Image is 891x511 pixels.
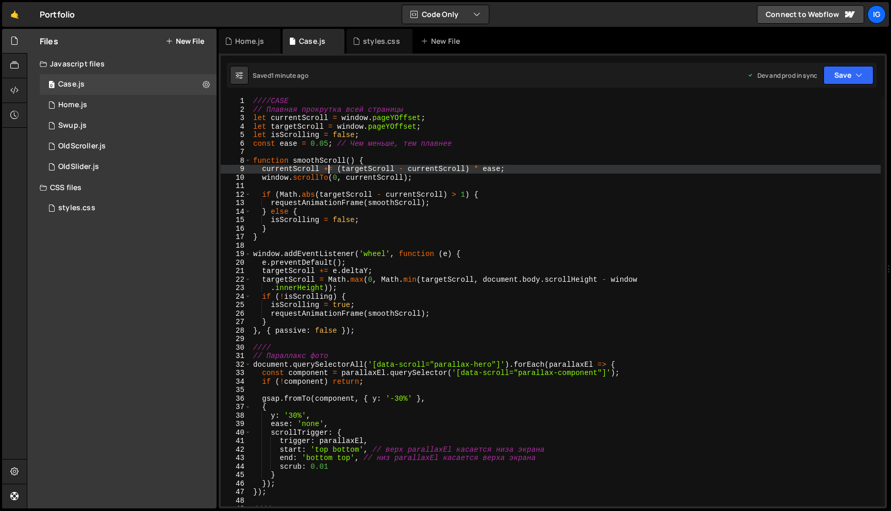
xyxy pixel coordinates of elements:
div: styles.css [58,203,95,213]
div: 31 [221,352,251,361]
div: Saved [253,71,308,80]
button: New File [166,37,204,45]
div: 34 [221,378,251,386]
div: 25 [221,301,251,310]
a: Connect to Webflow [757,5,864,24]
div: 18 [221,242,251,250]
div: New File [421,36,464,46]
div: Home.js [235,36,264,46]
div: 47 [221,488,251,497]
div: 36 [221,395,251,403]
div: Swup.js [58,121,87,130]
div: 8 [221,157,251,165]
div: 26 [221,310,251,318]
div: 32 [221,361,251,369]
div: Case.js [58,80,85,89]
div: 1 minute ago [271,71,308,80]
div: 2 [221,106,251,114]
div: 33 [221,369,251,378]
div: 24 [221,293,251,301]
div: 45 [221,471,251,480]
div: 40 [221,429,251,437]
div: Home.js [58,100,87,110]
div: 7 [221,148,251,157]
div: 42 [221,446,251,454]
div: 48 [221,497,251,505]
div: 29 [221,335,251,344]
div: 14577/44352.css [40,198,217,218]
a: 🤙 [2,2,27,27]
div: 20 [221,259,251,267]
button: Save [823,66,873,84]
div: 39 [221,420,251,429]
button: Code Only [402,5,489,24]
div: 6 [221,140,251,148]
div: 14577/44646.js [40,136,217,157]
div: 14577/44847.js [40,115,217,136]
div: 14577/44602.js [40,157,217,177]
div: 41 [221,437,251,446]
div: 14 [221,208,251,216]
div: Javascript files [27,54,217,74]
div: 30 [221,344,251,352]
div: Portfolio [40,8,75,21]
div: 4 [221,123,251,131]
div: OldScroller.js [58,142,106,151]
div: styles.css [363,36,400,46]
div: OldSlider.js [58,162,99,172]
div: 37 [221,403,251,412]
div: 3 [221,114,251,123]
div: 17 [221,233,251,242]
div: 10 [221,174,251,182]
div: CSS files [27,177,217,198]
div: 15 [221,216,251,225]
div: Case.js [299,36,325,46]
div: 13 [221,199,251,208]
a: Ig [867,5,886,24]
div: 5 [221,131,251,140]
div: 27 [221,318,251,327]
div: 14577/44747.js [40,95,217,115]
div: 22 [221,276,251,284]
span: 0 [48,81,55,90]
div: 12 [221,191,251,199]
div: 38 [221,412,251,420]
div: 14577/37696.js [40,74,217,95]
div: 16 [221,225,251,233]
div: Dev and prod in sync [747,71,817,80]
div: 44 [221,463,251,471]
div: 9 [221,165,251,174]
div: 23 [221,284,251,293]
div: 1 [221,97,251,106]
div: 28 [221,327,251,335]
div: 46 [221,480,251,488]
div: 11 [221,182,251,191]
div: 43 [221,454,251,463]
h2: Files [40,36,58,47]
div: 21 [221,267,251,276]
div: 19 [221,250,251,259]
div: 35 [221,386,251,395]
